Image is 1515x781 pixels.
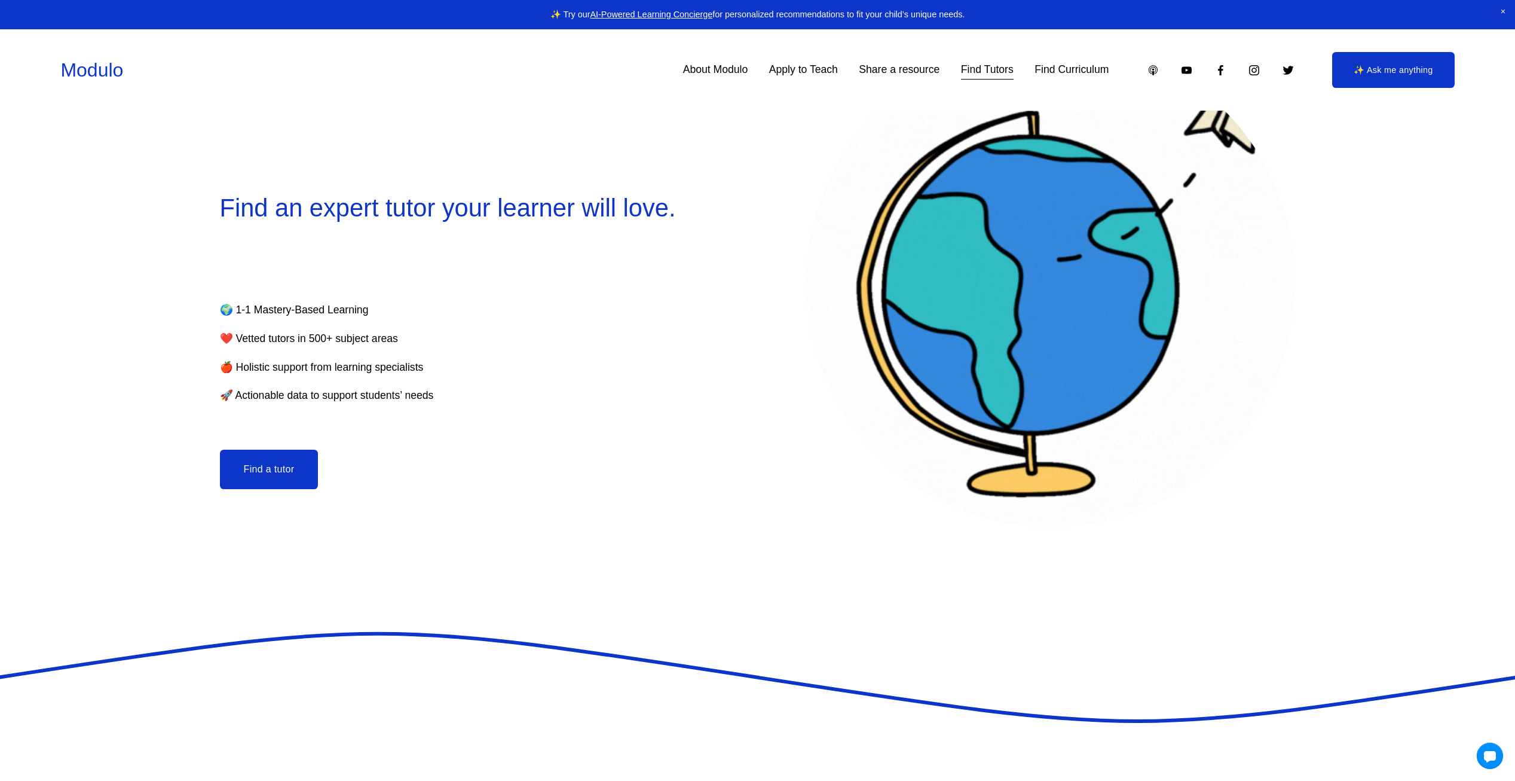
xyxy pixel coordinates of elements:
[683,59,748,80] a: About Modulo
[1147,64,1159,77] a: Apple Podcasts
[220,330,665,349] p: ❤️ Vetted tutors in 500+ subject areas
[590,10,712,19] a: AI-Powered Learning Concierge
[220,358,665,377] p: 🍎 Holistic support from learning specialists
[1180,64,1193,77] a: YouTube
[859,59,939,80] a: Share a resource
[220,450,319,489] button: Find a tutor
[1035,59,1109,80] a: Find Curriculum
[1214,64,1227,77] a: Facebook
[769,59,838,80] a: Apply to Teach
[1332,52,1454,88] a: ✨ Ask me anything
[1248,64,1260,77] a: Instagram
[60,59,123,81] a: Modulo
[220,301,665,320] p: 🌍 1-1 Mastery-Based Learning
[961,59,1014,80] a: Find Tutors
[220,192,709,225] h2: Find an expert tutor your learner will love.
[220,386,665,405] p: 🚀 Actionable data to support students’ needs
[1282,64,1294,77] a: Twitter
